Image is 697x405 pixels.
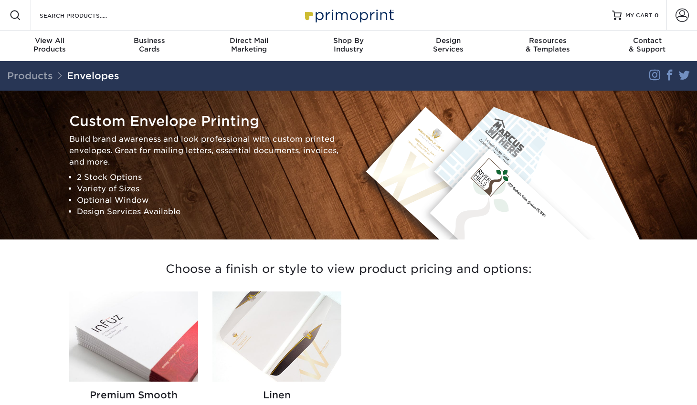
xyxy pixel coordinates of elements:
[77,194,341,206] li: Optional Window
[199,36,299,53] div: Marketing
[597,31,697,61] a: Contact& Support
[69,291,198,382] img: Premium Smooth Envelopes
[398,36,498,45] span: Design
[498,36,598,45] span: Resources
[299,36,399,53] div: Industry
[7,70,53,82] a: Products
[77,183,341,194] li: Variety of Sizes
[212,291,341,382] img: Linen Envelopes
[77,171,341,183] li: 2 Stock Options
[597,36,697,53] div: & Support
[498,36,598,53] div: & Templates
[597,36,697,45] span: Contact
[100,31,200,61] a: BusinessCards
[625,11,653,20] span: MY CART
[498,31,598,61] a: Resources& Templates
[220,389,334,401] h2: Linen
[69,251,628,288] h3: Choose a finish or style to view product pricing and options:
[69,133,341,167] p: Build brand awareness and look professional with custom printed envelopes. Great for mailing lett...
[77,389,190,401] h2: Premium Smooth
[69,113,341,130] h1: Custom Envelope Printing
[199,31,299,61] a: Direct MailMarketing
[398,31,498,61] a: DesignServices
[299,36,399,45] span: Shop By
[356,102,644,239] img: Envelopes
[67,70,119,82] a: Envelopes
[77,206,341,217] li: Design Services Available
[398,36,498,53] div: Services
[39,10,132,21] input: SEARCH PRODUCTS.....
[100,36,200,45] span: Business
[199,36,299,45] span: Direct Mail
[301,5,396,25] img: Primoprint
[100,36,200,53] div: Cards
[655,12,659,19] span: 0
[299,31,399,61] a: Shop ByIndustry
